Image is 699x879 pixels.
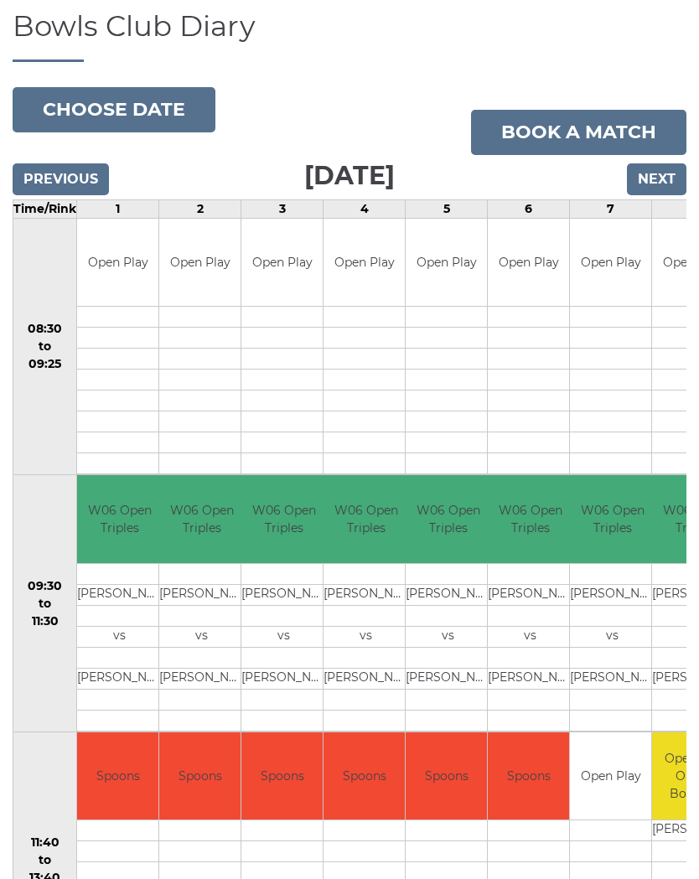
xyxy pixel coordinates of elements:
td: 08:30 to 09:25 [13,219,77,476]
td: [PERSON_NAME] [241,669,326,690]
td: Spoons [406,733,487,821]
td: Open Play [488,220,569,308]
td: [PERSON_NAME] [488,669,572,690]
td: [PERSON_NAME] [159,585,244,606]
td: [PERSON_NAME] [406,585,490,606]
td: vs [159,627,244,648]
h1: Bowls Club Diary [13,12,686,62]
td: vs [77,627,162,648]
td: Open Play [159,220,241,308]
td: [PERSON_NAME] [570,669,655,690]
td: W06 Open Triples [159,476,244,564]
td: [PERSON_NAME] [324,669,408,690]
td: vs [406,627,490,648]
td: 5 [406,200,488,219]
td: 7 [570,200,652,219]
td: Spoons [159,733,241,821]
td: vs [488,627,572,648]
td: W06 Open Triples [488,476,572,564]
td: [PERSON_NAME] [406,669,490,690]
td: 6 [488,200,570,219]
td: 4 [324,200,406,219]
td: Spoons [77,733,158,821]
td: vs [241,627,326,648]
td: 2 [159,200,241,219]
td: [PERSON_NAME] [159,669,244,690]
input: Previous [13,164,109,196]
td: [PERSON_NAME] [488,585,572,606]
button: Choose date [13,88,215,133]
td: vs [324,627,408,648]
td: W06 Open Triples [241,476,326,564]
td: [PERSON_NAME] [241,585,326,606]
a: Book a match [471,111,686,156]
td: [PERSON_NAME] [77,669,162,690]
td: Open Play [77,220,158,308]
td: [PERSON_NAME] [324,585,408,606]
input: Next [627,164,686,196]
td: Spoons [324,733,405,821]
td: W06 Open Triples [324,476,408,564]
td: Spoons [488,733,569,821]
td: [PERSON_NAME] [77,585,162,606]
td: [PERSON_NAME] [570,585,655,606]
td: 09:30 to 11:30 [13,476,77,733]
td: W06 Open Triples [406,476,490,564]
td: Time/Rink [13,200,77,219]
td: Open Play [406,220,487,308]
td: 3 [241,200,324,219]
td: Spoons [241,733,323,821]
td: Open Play [241,220,323,308]
td: W06 Open Triples [570,476,655,564]
td: Open Play [570,733,651,821]
td: 1 [77,200,159,219]
td: Open Play [570,220,651,308]
td: W06 Open Triples [77,476,162,564]
td: vs [570,627,655,648]
td: Open Play [324,220,405,308]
